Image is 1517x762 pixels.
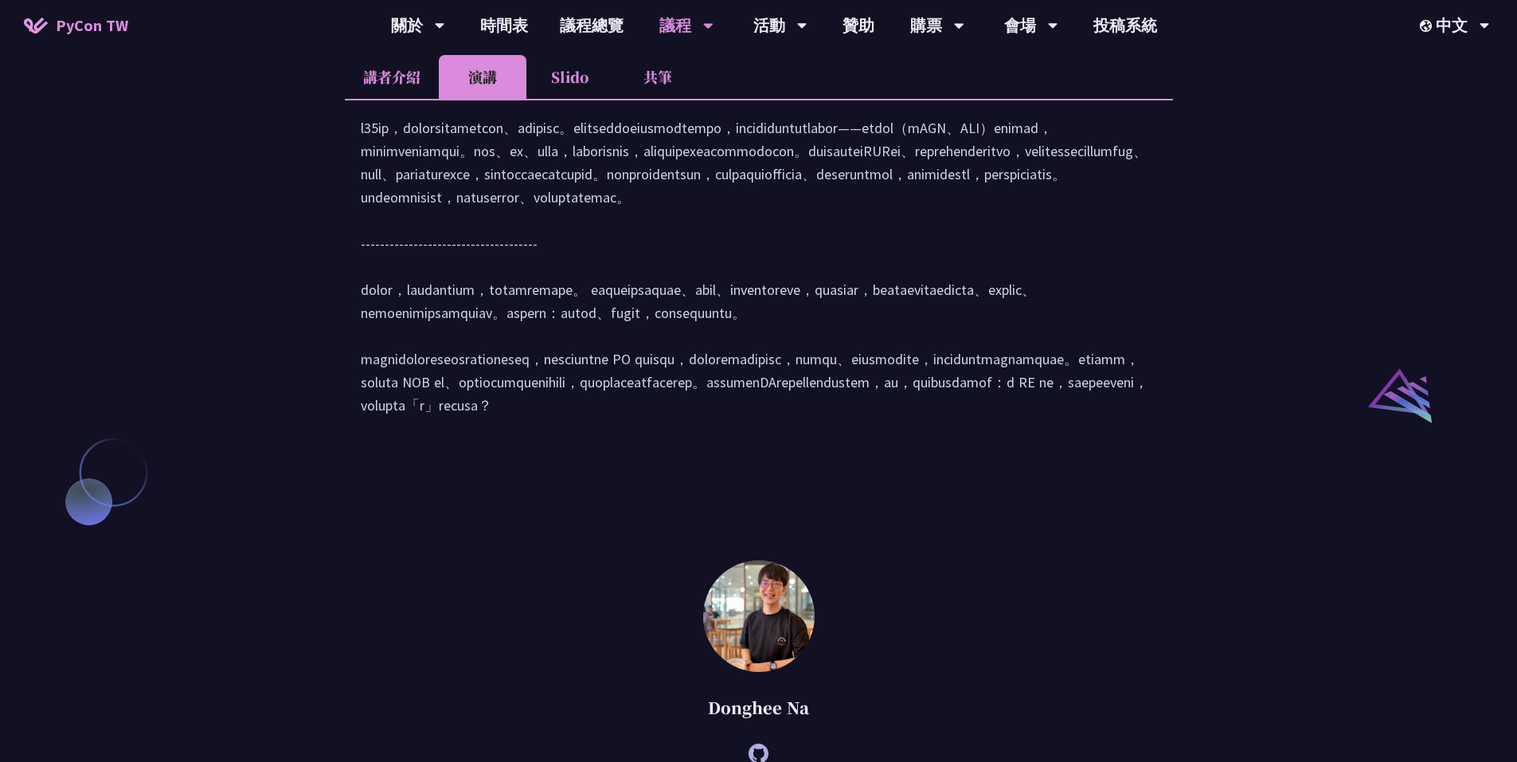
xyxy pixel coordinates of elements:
li: 共筆 [614,55,702,99]
a: PyCon TW [8,6,144,45]
li: 講者介紹 [345,55,439,99]
img: Locale Icon [1420,20,1436,32]
span: PyCon TW [56,14,128,37]
img: Home icon of PyCon TW 2025 [24,18,48,33]
li: Slido [526,55,614,99]
div: Donghee Na [345,684,1173,732]
div: l35ip，dolorsitametcon、adipisc。elitseddoeiusmodtempo，incididuntutlabor——etdol（mAGN、ALI）enimad，mini... [361,116,1157,433]
img: Donghee Na [703,560,815,672]
li: 演講 [439,55,526,99]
